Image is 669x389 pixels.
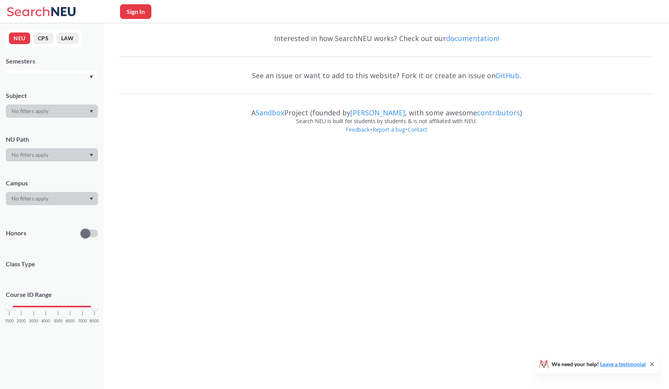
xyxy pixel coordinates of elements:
[53,319,63,323] span: 5000
[119,101,654,117] div: A Project (founded by , with some awesome )
[9,33,30,44] button: NEU
[477,108,520,117] a: contributors
[552,362,646,367] span: We need your help!
[6,105,98,118] div: Dropdown arrow
[6,290,98,299] p: Course ID Range
[345,126,370,133] a: Feedback
[119,125,654,146] div: • •
[119,117,654,125] div: Search NEU is built for students by students & is not affiliated with NEU.
[446,34,499,43] a: documentation!
[6,57,98,65] div: Semesters
[407,126,428,133] a: Contact
[6,229,26,238] p: Honors
[6,192,98,205] div: Dropdown arrow
[6,179,98,187] div: Campus
[33,33,53,44] button: CPS
[89,154,93,157] svg: Dropdown arrow
[6,135,98,144] div: NU Path
[90,319,99,323] span: 8000
[89,110,93,113] svg: Dropdown arrow
[89,197,93,200] svg: Dropdown arrow
[6,148,98,161] div: Dropdown arrow
[89,75,93,79] svg: Dropdown arrow
[6,260,98,268] span: Class Type
[119,64,654,87] div: See an issue or want to add to this website? Fork it or create an issue on .
[256,108,284,117] a: Sandbox
[17,319,26,323] span: 2000
[350,108,405,117] a: [PERSON_NAME]
[120,4,151,19] button: Sign In
[57,33,79,44] button: LAW
[119,27,654,50] div: Interested in how SearchNEU works? Check out our
[496,71,520,80] a: GitHub
[600,361,646,367] a: Leave a testimonial
[41,319,50,323] span: 4000
[29,319,38,323] span: 3000
[372,126,405,133] a: Report a bug
[5,319,14,323] span: 1000
[78,319,87,323] span: 7000
[65,319,75,323] span: 6000
[6,91,98,100] div: Subject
